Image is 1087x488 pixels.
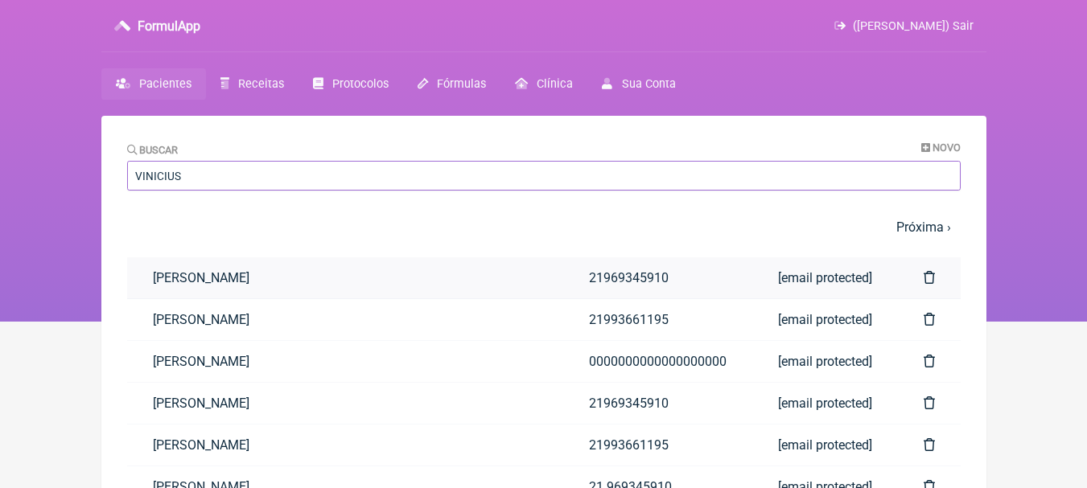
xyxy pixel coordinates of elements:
span: Fórmulas [437,77,486,91]
nav: pager [127,210,961,244]
span: Clínica [537,77,573,91]
span: Receitas [238,77,284,91]
a: [email protected] [752,341,898,382]
a: [PERSON_NAME] [127,424,563,465]
span: [email protected] [778,354,872,369]
a: [email protected] [752,383,898,424]
a: Receitas [206,68,299,100]
a: [PERSON_NAME] [127,383,563,424]
a: [PERSON_NAME] [127,341,563,382]
a: [PERSON_NAME] [127,257,563,298]
a: 21993661195 [563,424,752,465]
label: Buscar [127,144,179,156]
a: Clínica [500,68,587,100]
a: 0000000000000000000 [563,341,752,382]
span: [email protected] [778,437,872,453]
a: Pacientes [101,68,206,100]
span: [email protected] [778,312,872,327]
input: Paciente [127,161,961,191]
a: [email protected] [752,257,898,298]
a: Próxima › [896,219,951,235]
span: Pacientes [139,77,191,91]
span: Sua Conta [622,77,676,91]
a: Protocolos [299,68,403,100]
a: Sua Conta [587,68,690,100]
a: 21969345910 [563,383,752,424]
a: Novo [921,141,961,154]
span: [email protected] [778,396,872,411]
span: ([PERSON_NAME]) Sair [853,19,974,33]
a: [PERSON_NAME] [127,299,563,340]
span: Protocolos [332,77,389,91]
span: [email protected] [778,270,872,285]
h3: FormulApp [138,18,200,34]
a: 21969345910 [563,257,752,298]
a: 21993661195 [563,299,752,340]
a: Fórmulas [403,68,500,100]
a: [email protected] [752,299,898,340]
a: ([PERSON_NAME]) Sair [834,19,973,33]
a: [email protected] [752,424,898,465]
span: Novo [933,141,961,154]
